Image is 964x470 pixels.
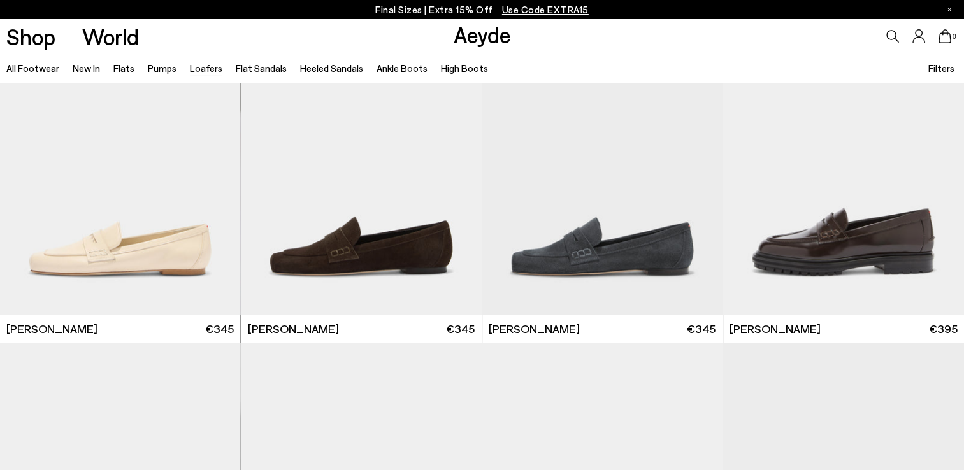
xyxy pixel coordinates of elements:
p: Final Sizes | Extra 15% Off [375,2,589,18]
a: World [82,25,139,48]
a: Pumps [148,62,176,74]
span: €395 [929,321,958,337]
span: Navigate to /collections/ss25-final-sizes [502,4,589,15]
a: Flats [113,62,134,74]
a: 0 [939,29,951,43]
span: [PERSON_NAME] [730,321,821,337]
img: Leon Loafers [723,13,964,315]
span: €345 [205,321,234,337]
a: Aeyde [453,21,510,48]
span: [PERSON_NAME] [6,321,97,337]
span: €345 [446,321,475,337]
a: Loafers [190,62,222,74]
a: [PERSON_NAME] €345 [241,315,481,343]
a: Flat Sandals [236,62,287,74]
span: 0 [951,33,958,40]
a: [PERSON_NAME] €345 [482,315,723,343]
a: High Boots [440,62,487,74]
a: Shop [6,25,55,48]
a: Heeled Sandals [300,62,363,74]
a: Ankle Boots [377,62,428,74]
span: Filters [928,62,954,74]
a: New In [73,62,100,74]
span: [PERSON_NAME] [248,321,339,337]
a: [PERSON_NAME] €395 [723,315,964,343]
a: All Footwear [6,62,59,74]
img: Lana Suede Loafers [241,13,481,315]
img: Lana Suede Loafers [482,13,723,315]
span: €345 [687,321,716,337]
span: [PERSON_NAME] [489,321,580,337]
